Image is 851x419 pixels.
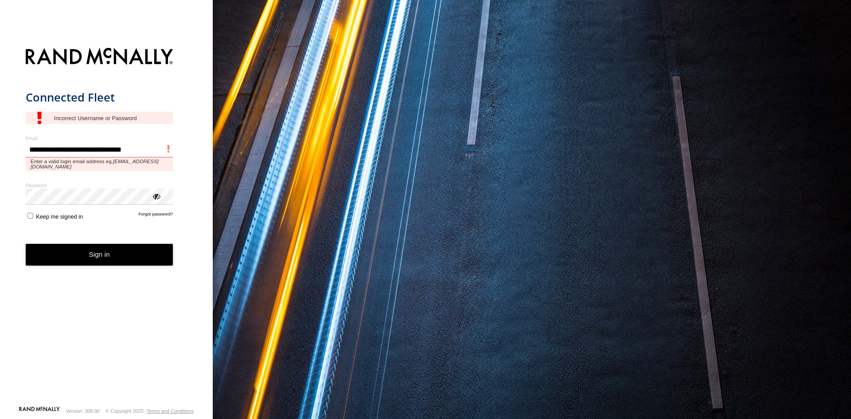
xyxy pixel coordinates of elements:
[139,211,173,220] a: Forgot password?
[66,408,100,414] div: Version: 306.00
[27,213,33,219] input: Keep me signed in
[36,213,83,220] span: Keep me signed in
[26,135,173,141] label: Email
[19,407,60,415] a: Visit our Website
[105,408,194,414] div: © Copyright 2025 -
[26,43,187,406] form: main
[152,192,160,200] div: ViewPassword
[26,46,173,69] img: Rand McNally
[26,157,173,171] span: Enter a valid login email address eg.
[26,182,173,188] label: Password
[31,159,159,169] em: [EMAIL_ADDRESS][DOMAIN_NAME]
[147,408,194,414] a: Terms and Conditions
[26,244,173,266] button: Sign in
[26,90,173,105] h1: Connected Fleet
